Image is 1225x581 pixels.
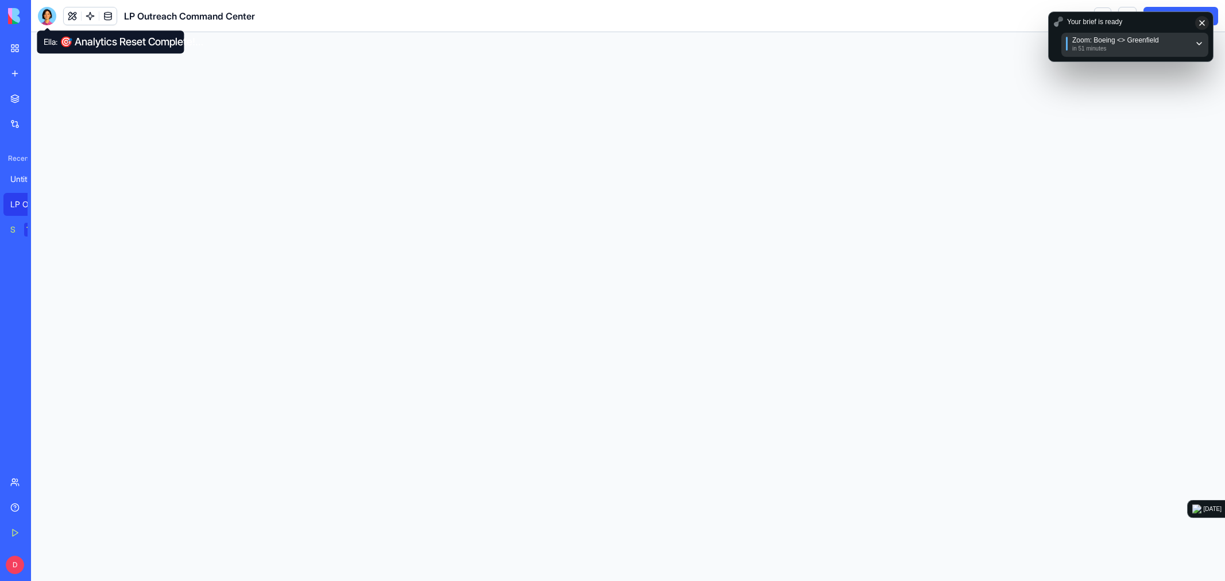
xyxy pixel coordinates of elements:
button: Invite & Share [1143,7,1218,25]
div: Untitled App [10,173,42,185]
div: TRY [24,223,42,237]
a: Social Media Content GeneratorTRY [3,218,49,241]
span: D [6,556,24,574]
a: LP Outreach Command Center [3,193,49,216]
span: LP Outreach Command Center [124,9,255,23]
img: logo [1192,505,1201,514]
p: Zoom: Boeing <> Greenfield [1072,35,1159,45]
span: Recent [3,154,28,163]
p: Your brief is ready [1067,17,1122,27]
div: Social Media Content Generator [10,224,16,235]
a: Untitled App [3,168,49,191]
img: logo [8,8,79,24]
div: LP Outreach Command Center [10,199,42,210]
p: in 51 minutes [1072,45,1106,52]
div: [DATE] [1204,505,1222,514]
